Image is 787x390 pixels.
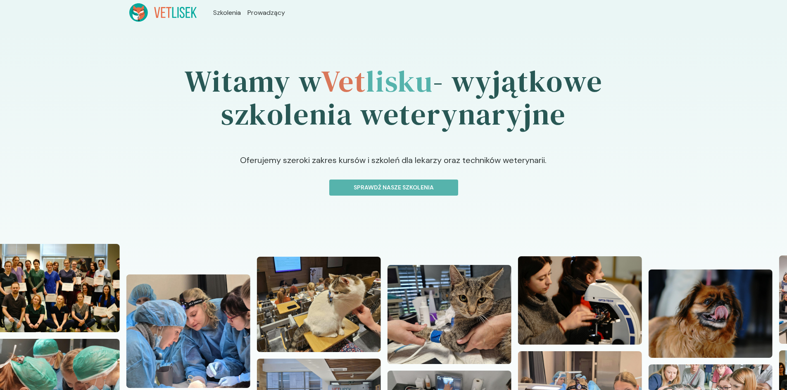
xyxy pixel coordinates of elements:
h1: Witamy w - wyjątkowe szkolenia weterynaryjne [129,42,658,154]
a: Szkolenia [213,8,241,18]
img: Z2WOn5bqstJ98vZ7_DSC06617.JPG [649,269,773,358]
span: lisku [366,61,433,102]
img: Z2WOx5bqstJ98vaI_20240512_101618.jpg [257,257,381,352]
img: Z2WOuJbqstJ98vaF_20221127_125425.jpg [388,265,511,364]
span: Vet [321,61,366,102]
button: Sprawdź nasze szkolenia [329,180,458,196]
img: Z2WOrpbqstJ98vaB_DSC04907.JPG [518,256,642,345]
p: Oferujemy szeroki zakres kursów i szkoleń dla lekarzy oraz techników weterynarii. [131,154,656,180]
img: Z2WOzZbqstJ98vaN_20241110_112957.jpg [126,274,250,388]
a: Prowadzący [247,8,285,18]
p: Sprawdź nasze szkolenia [336,183,451,192]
